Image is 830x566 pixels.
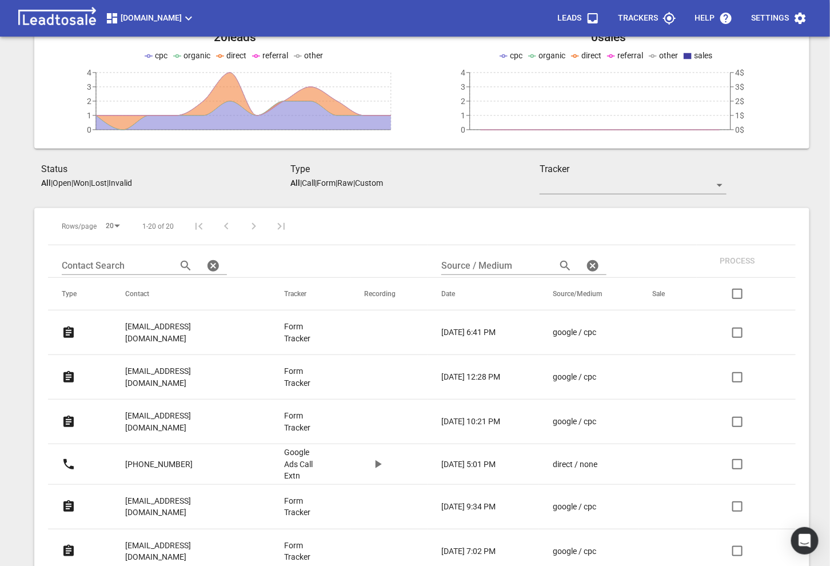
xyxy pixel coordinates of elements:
[284,495,318,519] a: Form Tracker
[441,459,507,471] a: [DATE] 5:01 PM
[441,501,507,513] a: [DATE] 9:34 PM
[109,178,132,188] p: Invalid
[441,371,500,383] p: [DATE] 12:28 PM
[461,97,465,106] tspan: 2
[87,97,91,106] tspan: 2
[694,51,712,60] span: sales
[71,178,73,188] span: |
[284,410,318,433] a: Form Tracker
[14,7,101,30] img: logo
[91,178,107,188] p: Lost
[751,13,789,24] p: Settings
[125,487,238,527] a: [EMAIL_ADDRESS][DOMAIN_NAME]
[125,313,238,352] a: [EMAIL_ADDRESS][DOMAIN_NAME]
[510,51,522,60] span: cpc
[735,97,744,106] tspan: 2$
[659,51,678,60] span: other
[73,178,89,188] p: Won
[270,278,350,310] th: Tracker
[553,371,606,383] a: google / cpc
[428,278,539,310] th: Date
[290,162,540,176] h3: Type
[262,51,288,60] span: referral
[284,365,318,389] p: Form Tracker
[735,111,744,120] tspan: 1$
[284,540,318,563] a: Form Tracker
[155,51,167,60] span: cpc
[101,218,124,234] div: 20
[125,321,238,344] p: [EMAIL_ADDRESS][DOMAIN_NAME]
[553,326,596,338] p: google / cpc
[618,13,658,24] p: Trackers
[41,178,51,188] aside: All
[105,11,195,25] span: [DOMAIN_NAME]
[441,326,496,338] p: [DATE] 6:41 PM
[639,278,697,310] th: Sale
[553,326,606,338] a: google / cpc
[226,51,246,60] span: direct
[791,527,819,555] div: Open Intercom Messenger
[441,416,500,428] p: [DATE] 10:21 PM
[553,545,606,557] a: google / cpc
[107,178,109,188] span: |
[553,416,596,428] p: google / cpc
[284,321,318,344] a: Form Tracker
[62,326,75,340] svg: Form
[51,178,53,188] span: |
[553,416,606,428] a: google / cpc
[441,326,507,338] a: [DATE] 6:41 PM
[441,416,507,428] a: [DATE] 10:21 PM
[735,68,744,77] tspan: 4$
[461,82,465,91] tspan: 3
[317,178,336,188] p: Form
[53,178,71,188] p: Open
[538,51,565,60] span: organic
[441,545,496,557] p: [DATE] 7:02 PM
[539,278,639,310] th: Source/Medium
[62,222,97,232] span: Rows/page
[441,459,496,471] p: [DATE] 5:01 PM
[337,178,353,188] p: Raw
[315,178,317,188] span: |
[125,459,193,471] p: [PHONE_NUMBER]
[300,178,302,188] span: |
[441,545,507,557] a: [DATE] 7:02 PM
[62,457,75,471] svg: Call
[304,51,323,60] span: other
[553,459,597,471] p: direct / none
[617,51,643,60] span: referral
[461,68,465,77] tspan: 4
[540,162,727,176] h3: Tracker
[125,495,238,519] p: [EMAIL_ADDRESS][DOMAIN_NAME]
[62,544,75,558] svg: Form
[355,178,383,188] p: Custom
[62,500,75,513] svg: Form
[284,447,318,482] p: Google Ads Call Extn
[125,540,238,563] p: [EMAIL_ADDRESS][DOMAIN_NAME]
[87,68,91,77] tspan: 4
[62,370,75,384] svg: Form
[125,410,238,433] p: [EMAIL_ADDRESS][DOMAIN_NAME]
[87,111,91,120] tspan: 1
[125,357,238,397] a: [EMAIL_ADDRESS][DOMAIN_NAME]
[125,451,193,479] a: [PHONE_NUMBER]
[461,125,465,134] tspan: 0
[735,82,744,91] tspan: 3$
[581,51,601,60] span: direct
[89,178,91,188] span: |
[735,125,744,134] tspan: 0$
[553,545,596,557] p: google / cpc
[48,30,422,45] h2: 20 leads
[553,501,596,513] p: google / cpc
[553,371,596,383] p: google / cpc
[350,278,428,310] th: Recording
[142,222,174,232] span: 1-20 of 20
[87,125,91,134] tspan: 0
[553,501,606,513] a: google / cpc
[553,459,606,471] a: direct / none
[48,278,111,310] th: Type
[422,30,796,45] h2: 0 sales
